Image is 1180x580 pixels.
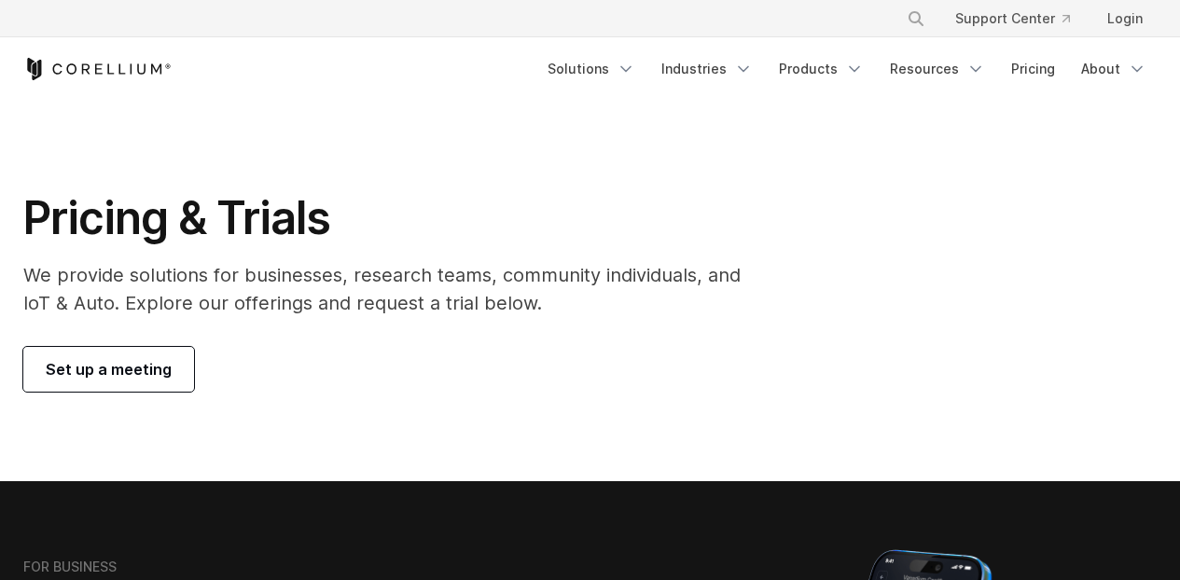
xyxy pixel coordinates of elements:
a: Industries [650,52,764,86]
a: Support Center [940,2,1085,35]
span: Set up a meeting [46,358,172,380]
a: About [1070,52,1158,86]
a: Corellium Home [23,58,172,80]
h1: Pricing & Trials [23,190,767,246]
h6: FOR BUSINESS [23,559,117,575]
button: Search [899,2,933,35]
a: Set up a meeting [23,347,194,392]
a: Login [1092,2,1158,35]
a: Solutions [536,52,646,86]
p: We provide solutions for businesses, research teams, community individuals, and IoT & Auto. Explo... [23,261,767,317]
a: Pricing [1000,52,1066,86]
div: Navigation Menu [536,52,1158,86]
div: Navigation Menu [884,2,1158,35]
a: Products [768,52,875,86]
a: Resources [879,52,996,86]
